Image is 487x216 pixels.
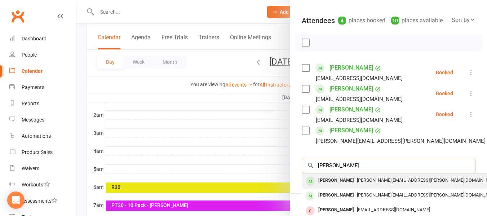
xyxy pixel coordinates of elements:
div: Dashboard [22,36,47,41]
div: [PERSON_NAME] [315,175,357,186]
div: Calendar [22,68,43,74]
a: Assessments [9,193,76,209]
a: Dashboard [9,31,76,47]
div: Product Sales [22,149,53,155]
a: Product Sales [9,144,76,160]
div: People [22,52,37,58]
div: Reports [22,101,39,106]
div: Attendees [302,16,335,26]
div: member [306,177,315,186]
div: Booked [436,112,453,117]
div: [EMAIL_ADDRESS][DOMAIN_NAME] [316,74,403,83]
a: Payments [9,79,76,96]
div: Waivers [22,166,39,171]
div: [PERSON_NAME] [315,190,357,200]
div: Assessments [22,198,57,204]
a: [PERSON_NAME] [329,62,373,74]
input: Search to add attendees [302,158,475,173]
a: [PERSON_NAME] [329,83,373,94]
div: places booked [338,16,385,26]
a: Waivers [9,160,76,177]
a: Clubworx [9,7,27,25]
div: [EMAIL_ADDRESS][DOMAIN_NAME] [316,94,403,104]
div: member [306,191,315,200]
a: Messages [9,112,76,128]
a: Calendar [9,63,76,79]
a: [PERSON_NAME] [329,104,373,115]
div: 10 [391,17,399,25]
a: [PERSON_NAME] [329,125,373,136]
a: Workouts [9,177,76,193]
a: People [9,47,76,63]
div: Booked [436,91,453,96]
span: [EMAIL_ADDRESS][DOMAIN_NAME] [357,207,430,212]
div: 4 [338,17,346,25]
div: [PERSON_NAME] [315,205,357,215]
div: Messages [22,117,44,123]
div: Sort by [452,16,475,25]
a: Reports [9,96,76,112]
div: Workouts [22,182,43,188]
div: [EMAIL_ADDRESS][DOMAIN_NAME] [316,115,403,125]
div: Payments [22,84,44,90]
a: Automations [9,128,76,144]
div: Automations [22,133,51,139]
div: [PERSON_NAME][EMAIL_ADDRESS][PERSON_NAME][DOMAIN_NAME] [316,136,486,146]
div: member [306,206,315,215]
div: Booked [436,70,453,75]
div: places available [391,16,443,26]
div: Open Intercom Messenger [7,191,25,209]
